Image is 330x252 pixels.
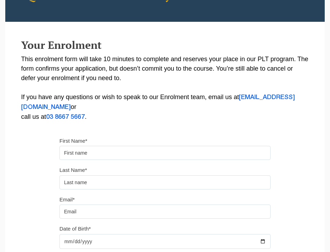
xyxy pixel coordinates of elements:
a: 03 8667 5667 [46,114,85,120]
label: First Name* [59,137,87,144]
input: First name [59,146,271,160]
p: This enrolment form will take 10 minutes to complete and reserves your place in our PLT program. ... [21,54,309,122]
h2: Your Enrolment [21,39,309,51]
a: [EMAIL_ADDRESS][DOMAIN_NAME] [21,95,295,110]
label: Last Name* [59,167,87,174]
label: Date of Birth* [59,225,91,232]
label: Email* [59,196,75,203]
input: Email [59,205,271,219]
input: Last name [59,175,271,189]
